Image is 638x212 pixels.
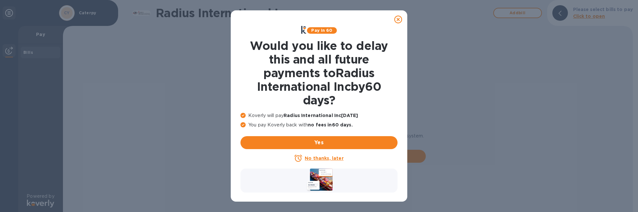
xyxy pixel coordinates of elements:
[305,156,343,161] u: No thanks, later
[308,122,352,127] b: no fees in 60 days .
[240,122,398,128] p: You pay Koverly back with
[284,113,358,118] b: Radius International Inc [DATE]
[240,39,398,107] h1: Would you like to delay this and all future payments to Radius International Inc by 60 days ?
[240,112,398,119] p: Koverly will pay
[240,136,398,149] button: Yes
[311,28,332,33] b: Pay in 60
[246,139,392,147] span: Yes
